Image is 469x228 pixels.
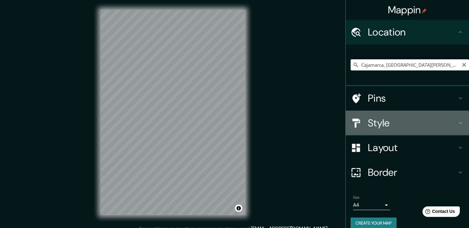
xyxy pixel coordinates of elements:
div: Layout [346,135,469,160]
label: Size [353,195,360,200]
div: A4 [353,200,390,210]
div: Border [346,160,469,185]
button: Clear [462,61,467,67]
h4: Border [368,166,457,179]
input: Pick your city or area [351,59,469,70]
h4: Layout [368,141,457,154]
h4: Location [368,26,457,38]
div: Location [346,20,469,44]
canvas: Map [101,10,245,215]
h4: Mappin [388,4,427,16]
h4: Style [368,117,457,129]
button: Toggle attribution [235,205,242,212]
iframe: Help widget launcher [414,204,462,221]
img: pin-icon.png [422,8,427,13]
h4: Pins [368,92,457,104]
div: Style [346,111,469,135]
div: Pins [346,86,469,111]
